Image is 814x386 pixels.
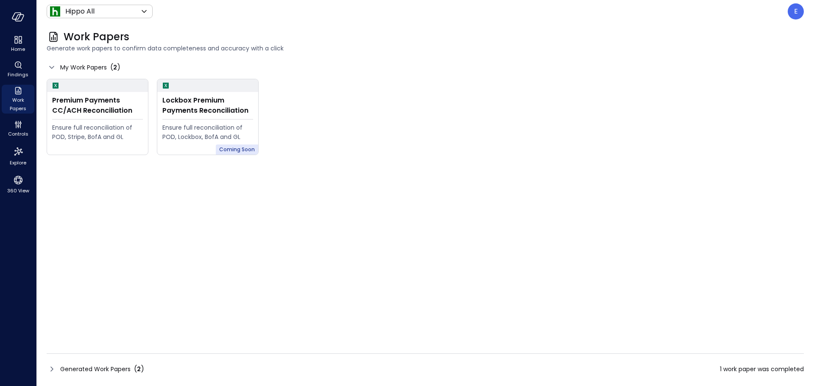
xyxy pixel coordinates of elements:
img: Icon [50,6,60,17]
div: Work Papers [2,85,34,114]
p: E [794,6,798,17]
div: Lockbox Premium Payments Reconciliation [162,95,253,116]
div: Ensure full reconciliation of POD, Lockbox, BofA and GL [162,123,253,142]
div: Findings [2,59,34,80]
span: Controls [8,130,28,138]
span: Explore [10,158,26,167]
span: Generated Work Papers [60,364,131,374]
span: 2 [137,365,141,373]
span: 1 work paper was completed [720,364,804,374]
div: Efigueroa [788,3,804,19]
span: Coming Soon [219,145,255,154]
span: Generate work papers to confirm data completeness and accuracy with a click [47,44,804,53]
div: Controls [2,119,34,139]
span: Findings [8,70,28,79]
div: 360 View [2,173,34,196]
div: Explore [2,144,34,168]
div: Ensure full reconciliation of POD, Stripe, BofA and GL [52,123,143,142]
p: Hippo All [65,6,95,17]
div: Premium Payments CC/ACH Reconciliation [52,95,143,116]
span: Work Papers [5,96,31,113]
span: Work Papers [64,30,129,44]
span: 2 [113,63,117,72]
span: My Work Papers [60,63,107,72]
span: 360 View [7,186,29,195]
div: ( ) [110,62,120,72]
div: Home [2,34,34,54]
span: Home [11,45,25,53]
div: ( ) [134,364,144,374]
